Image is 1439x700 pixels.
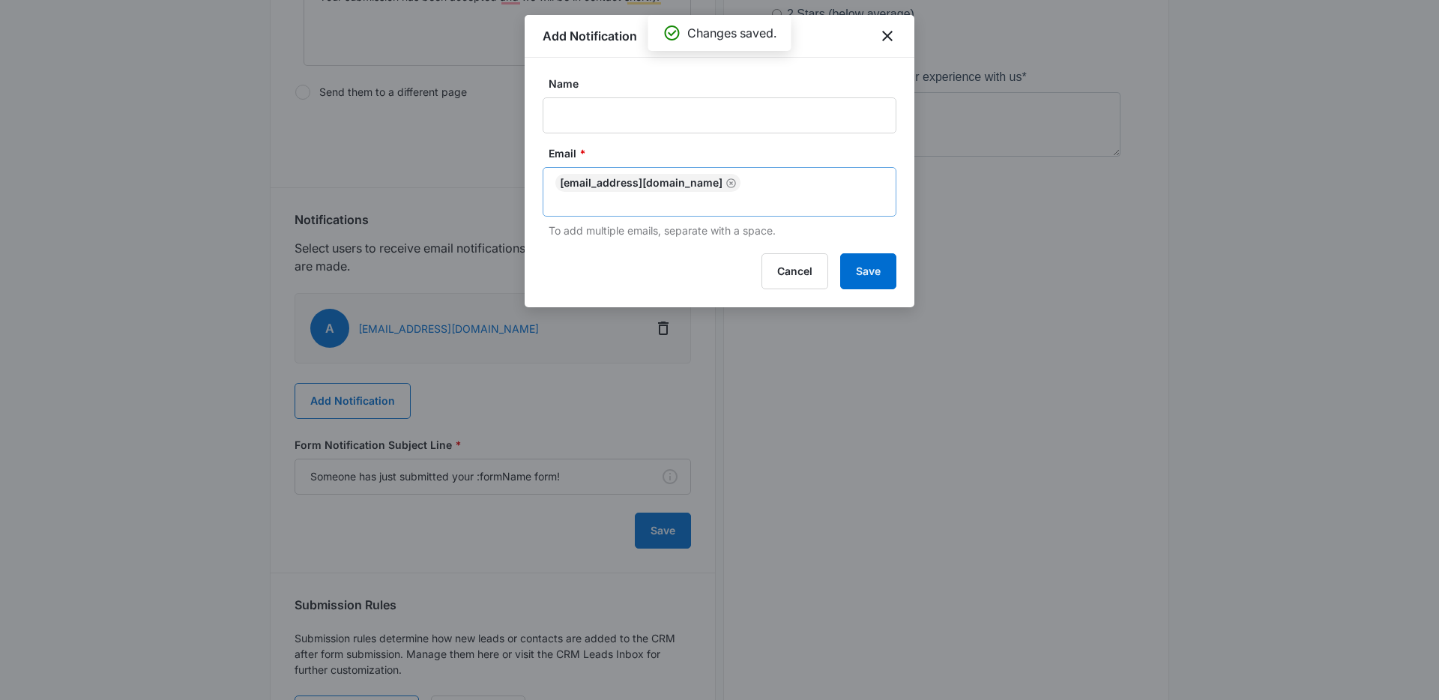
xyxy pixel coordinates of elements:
[761,253,828,289] button: Cancel
[878,27,896,45] button: close
[549,145,902,161] label: Email
[687,24,776,42] p: Changes saved.
[15,348,142,366] label: 2 Stars (below average)
[549,76,902,91] label: Name
[15,324,108,342] label: 3 Stars (average)
[725,178,736,188] button: Remove
[840,253,896,289] button: Save
[549,223,896,238] p: To add multiple emails, separate with a space.
[543,27,637,45] h1: Add Notification
[15,276,91,294] label: 5 Stars (great)
[15,300,91,318] label: 4 Stars (good)
[555,174,740,192] div: [EMAIL_ADDRESS][DOMAIN_NAME]
[10,522,47,534] span: Submit
[15,372,82,390] label: 1 Star (poor)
